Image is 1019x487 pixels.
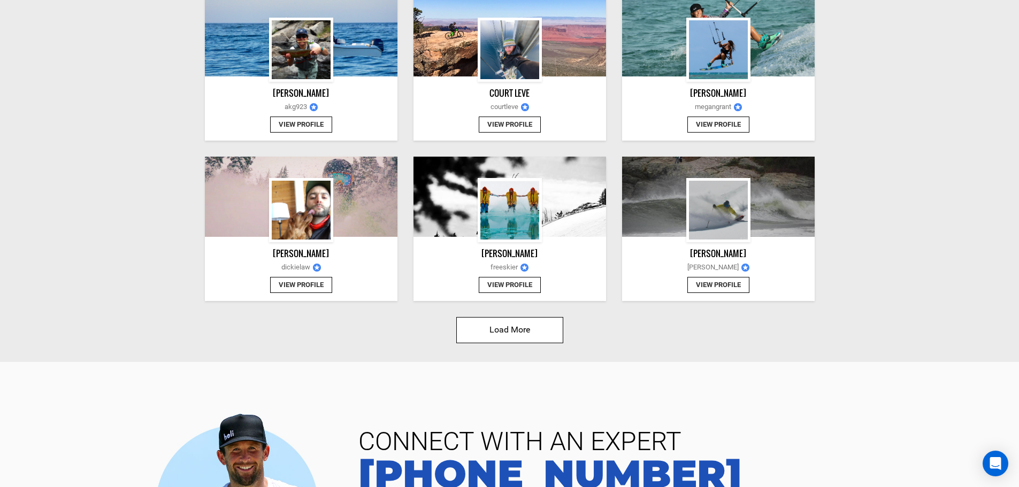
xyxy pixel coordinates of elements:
[622,157,815,237] img: cosumer_profile_088aa799d7878a5f2de0b25499d21198.jpg
[205,248,397,276] a: [PERSON_NAME]dickielawimages
[413,248,606,276] a: [PERSON_NAME]freeskierimages
[622,248,815,276] a: [PERSON_NAME][PERSON_NAME]images
[208,102,395,112] span: akg923
[689,181,748,239] img: cosumer_profile_e95d6dd09a3e7296184839570744d34b.jpg
[689,20,748,79] img: profile_pic_f55c47aceba65f830c2ea4253a4564c3.png
[741,264,749,272] img: images
[416,262,603,273] span: freeskier
[520,264,528,272] img: images
[205,87,397,116] a: [PERSON_NAME]akg923images
[480,181,539,239] img: cosumer_profile_b200cdd538dd2b0c547013f357e8c411.jpg
[270,117,332,133] button: View Profile
[625,262,812,273] span: [PERSON_NAME]
[416,102,603,112] span: courtleve
[272,181,331,239] img: profile_pic_a911d7c929e366081327e4200e472db1.png
[456,317,563,343] button: Load More
[480,20,539,79] img: profile_pic_0a0ba802cbe6ba6d96024f21761ea1f5.png
[270,277,332,293] button: View Profile
[310,103,318,111] img: images
[983,451,1008,476] div: Open Intercom Messenger
[313,264,321,272] img: images
[413,87,606,116] a: Court Levecourtleveimages
[479,277,541,293] button: View Profile
[272,20,331,79] img: profile_pic_ce4bb230eab9edbc0a22b259a9e383ff.png
[521,103,529,111] img: images
[734,103,742,111] img: images
[350,429,1003,454] span: CONNECT WITH AN EXPERT
[479,117,541,133] button: View Profile
[687,277,749,293] button: View Profile
[622,87,815,116] a: [PERSON_NAME]megangrantimages
[208,262,395,273] span: dickielaw
[625,102,812,112] span: megangrant
[205,157,397,237] img: cover_pic_ff764ca213c7ffb17a2940a18cb197f3.png
[687,117,749,133] button: View Profile
[413,157,606,237] img: cosumer_profile_4d2251ee5b5a097c87cabbd0116db529.jpg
